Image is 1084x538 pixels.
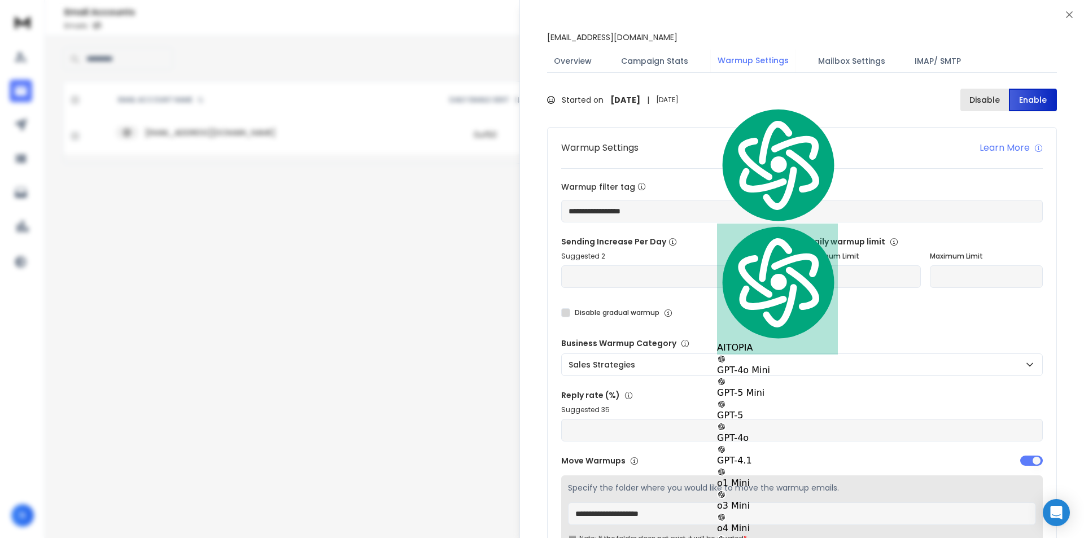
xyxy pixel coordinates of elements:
p: Daily warmup limit [808,236,1043,247]
span: | [647,94,649,106]
button: Warmup Settings [711,48,795,74]
p: Sending Increase Per Day [561,236,797,247]
img: logo.svg [717,224,838,341]
div: GPT-4.1 [717,445,838,467]
label: Minimum Limit [808,252,921,261]
button: Enable [1009,89,1057,111]
p: [EMAIL_ADDRESS][DOMAIN_NAME] [547,32,677,43]
p: Specify the folder where you would like to move the warmup emails. [568,482,1036,493]
img: gpt-black.svg [717,422,726,431]
img: gpt-black.svg [717,467,726,476]
button: Mailbox Settings [811,49,892,73]
strong: [DATE] [610,94,640,106]
h1: Warmup Settings [561,141,639,155]
div: AITOPIA [717,224,838,355]
img: gpt-black.svg [717,513,726,522]
img: gpt-black.svg [717,445,726,454]
img: gpt-black.svg [717,377,726,386]
p: Move Warmups [561,455,799,466]
button: Disable [960,89,1009,111]
div: GPT-5 Mini [717,377,838,400]
a: Learn More [980,141,1043,155]
label: Warmup filter tag [561,182,1043,191]
button: Overview [547,49,598,73]
img: gpt-black.svg [717,400,726,409]
label: Disable gradual warmup [575,308,659,317]
span: [DATE] [656,95,679,104]
img: gpt-black.svg [717,355,726,364]
p: Reply rate (%) [561,390,1043,401]
img: logo.svg [717,106,838,224]
p: Sales Strategies [569,359,640,370]
div: Open Intercom Messenger [1043,499,1070,526]
div: o4 Mini [717,513,838,535]
div: o1 Mini [717,467,838,490]
div: GPT-4o Mini [717,355,838,377]
label: Maximum Limit [930,252,1043,261]
p: Business Warmup Category [561,338,1043,349]
p: Suggested 35 [561,405,1043,414]
button: IMAP/ SMTP [908,49,968,73]
img: gpt-black.svg [717,490,726,499]
p: Suggested 2 [561,252,797,261]
button: DisableEnable [960,89,1057,111]
div: GPT-5 [717,400,838,422]
div: GPT-4o [717,422,838,445]
div: Started on [547,94,679,106]
button: Campaign Stats [614,49,695,73]
div: o3 Mini [717,490,838,513]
